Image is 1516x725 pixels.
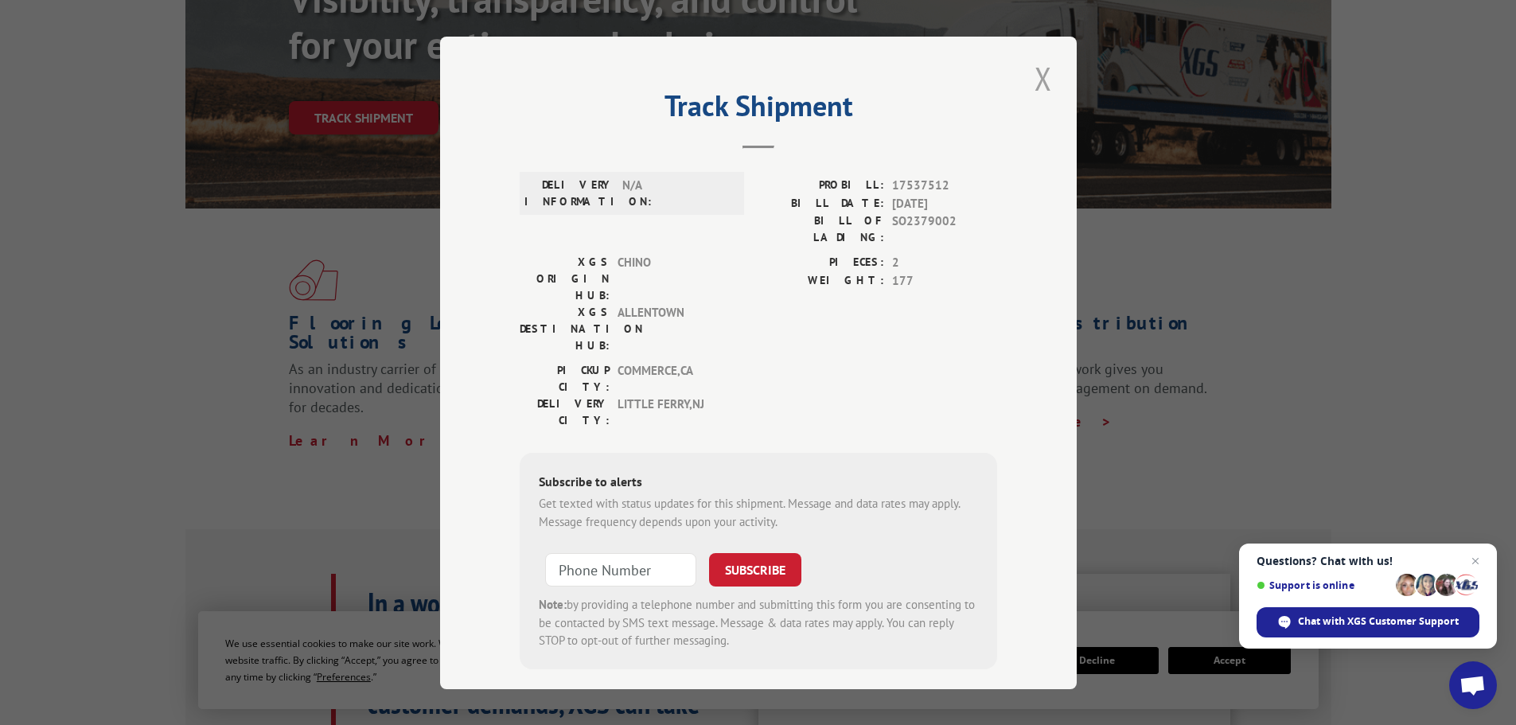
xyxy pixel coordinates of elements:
[892,177,997,195] span: 17537512
[539,472,978,495] div: Subscribe to alerts
[520,396,610,429] label: DELIVERY CITY:
[618,304,725,354] span: ALLENTOWN
[758,194,884,212] label: BILL DATE:
[618,254,725,304] span: CHINO
[520,95,997,125] h2: Track Shipment
[1257,607,1479,637] span: Chat with XGS Customer Support
[539,596,978,650] div: by providing a telephone number and submitting this form you are consenting to be contacted by SM...
[539,495,978,531] div: Get texted with status updates for this shipment. Message and data rates may apply. Message frequ...
[758,177,884,195] label: PROBILL:
[520,362,610,396] label: PICKUP CITY:
[622,177,730,210] span: N/A
[892,271,997,290] span: 177
[545,553,696,587] input: Phone Number
[618,396,725,429] span: LITTLE FERRY , NJ
[1449,661,1497,709] a: Open chat
[709,553,801,587] button: SUBSCRIBE
[758,271,884,290] label: WEIGHT:
[892,254,997,272] span: 2
[758,254,884,272] label: PIECES:
[539,597,567,612] strong: Note:
[1030,57,1057,100] button: Close modal
[1257,555,1479,567] span: Questions? Chat with us!
[524,177,614,210] label: DELIVERY INFORMATION:
[520,304,610,354] label: XGS DESTINATION HUB:
[520,254,610,304] label: XGS ORIGIN HUB:
[758,212,884,246] label: BILL OF LADING:
[892,212,997,246] span: SO2379002
[1257,579,1390,591] span: Support is online
[892,194,997,212] span: [DATE]
[1298,614,1459,629] span: Chat with XGS Customer Support
[618,362,725,396] span: COMMERCE , CA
